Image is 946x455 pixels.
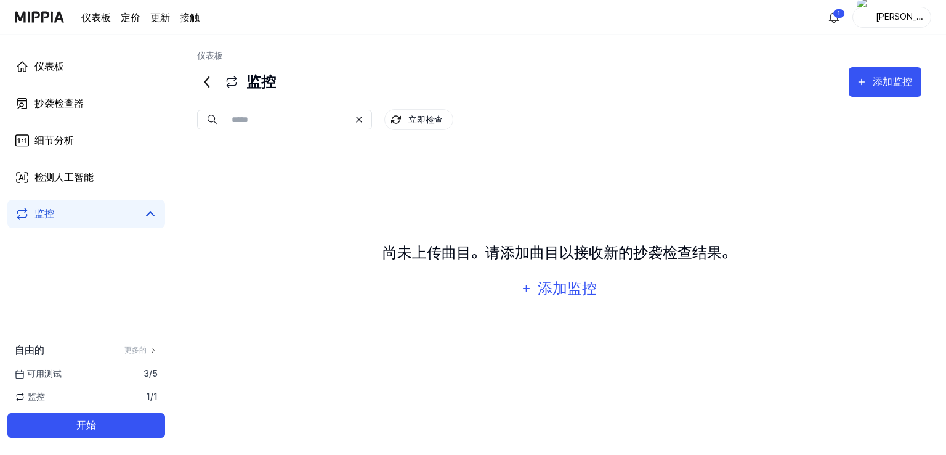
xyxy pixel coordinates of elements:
a: 抄袭检查器 [7,89,165,118]
font: 监控 [28,391,45,401]
font: 仪表板 [34,60,64,72]
button: 开始 [7,413,165,438]
a: 检测人工智能 [7,163,165,192]
a: 接触 [180,10,200,25]
font: 自由的 [15,344,44,356]
a: 仪表板 [197,51,223,60]
button: 알림1 [824,7,844,27]
font: 添加监控 [873,76,912,88]
font: 可用测试 [27,369,62,379]
font: / [149,369,152,379]
font: / [150,391,153,401]
font: 更新 [150,12,170,23]
font: 定价 [121,12,140,23]
font: 抄袭检查器 [34,97,84,109]
a: 仪表板 [7,52,165,81]
font: 1 [146,391,150,401]
font: 监控 [246,73,276,91]
a: 更新 [150,10,170,25]
img: 监控图标 [391,115,401,125]
button: 立即检查 [384,109,453,130]
font: 检测人工智能 [34,171,94,183]
font: 细节分析 [34,134,74,146]
font: 仪表板 [81,12,111,23]
button: 轮廓[PERSON_NAME]尔 [852,7,931,28]
button: 添加监控 [849,67,921,97]
font: [PERSON_NAME]尔 [876,12,923,35]
a: 细节分析 [7,126,165,155]
a: 仪表板 [81,10,111,25]
font: 5 [152,369,158,379]
a: 监控 [15,207,138,221]
font: 开始 [76,419,96,431]
font: 1 [838,10,840,17]
a: 定价 [121,10,140,25]
font: 3 [144,369,149,379]
img: 搜索 [208,115,217,125]
font: 更多的 [124,346,147,355]
font: 1 [153,391,158,401]
img: 알림 [827,10,841,25]
font: 监控 [34,208,54,219]
button: 添加监控 [513,274,605,303]
font: 立即检查 [408,115,443,125]
a: 更多的 [124,345,158,356]
font: 尚未上传曲目。请添加曲目以接收新的抄袭检查结果。 [382,244,736,261]
font: 添加监控 [538,279,597,297]
font: 接触 [180,12,200,23]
